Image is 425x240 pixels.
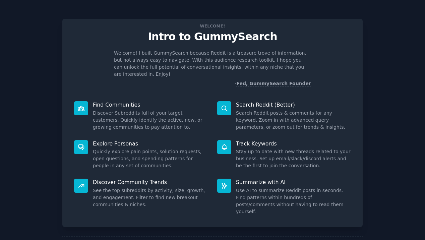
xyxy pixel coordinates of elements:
[236,81,311,86] a: Fed, GummySearch Founder
[93,148,208,169] dd: Quickly explore pain points, solution requests, open questions, and spending patterns for people ...
[236,179,351,186] p: Summarize with AI
[93,101,208,108] p: Find Communities
[69,31,356,43] p: Intro to GummySearch
[114,50,311,78] p: Welcome! I built GummySearch because Reddit is a treasure trove of information, but not always ea...
[236,148,351,169] dd: Stay up to date with new threads related to your business. Set up email/slack/discord alerts and ...
[93,110,208,131] dd: Discover Subreddits full of your target customers. Quickly identify the active, new, or growing c...
[93,179,208,186] p: Discover Community Trends
[93,187,208,208] dd: See the top subreddits by activity, size, growth, and engagement. Filter to find new breakout com...
[236,101,351,108] p: Search Reddit (Better)
[235,80,311,87] div: -
[236,140,351,147] p: Track Keywords
[236,110,351,131] dd: Search Reddit posts & comments for any keyword. Zoom in with advanced query parameters, or zoom o...
[199,22,226,29] span: Welcome!
[236,187,351,215] dd: Use AI to summarize Reddit posts in seconds. Find patterns within hundreds of posts/comments with...
[93,140,208,147] p: Explore Personas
